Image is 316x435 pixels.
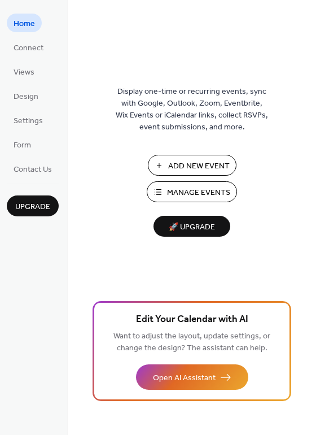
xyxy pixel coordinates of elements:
[7,135,38,154] a: Form
[136,312,248,328] span: Edit Your Calendar with AI
[116,86,268,133] span: Display one-time or recurring events, sync with Google, Outlook, Zoom, Eventbrite, Wix Events or ...
[167,187,230,199] span: Manage Events
[7,38,50,56] a: Connect
[14,18,35,30] span: Home
[7,111,50,129] a: Settings
[14,91,38,103] span: Design
[113,329,270,356] span: Want to adjust the layout, update settings, or change the design? The assistant can help.
[7,14,42,32] a: Home
[7,159,59,178] a: Contact Us
[14,164,52,176] span: Contact Us
[153,216,230,237] button: 🚀 Upgrade
[160,220,223,235] span: 🚀 Upgrade
[153,372,216,384] span: Open AI Assistant
[147,181,237,202] button: Manage Events
[7,195,59,216] button: Upgrade
[14,42,43,54] span: Connect
[14,67,34,79] span: Views
[14,115,43,127] span: Settings
[7,62,41,81] a: Views
[136,364,248,390] button: Open AI Assistant
[14,140,31,151] span: Form
[7,86,45,105] a: Design
[168,160,230,172] span: Add New Event
[15,201,50,213] span: Upgrade
[148,155,236,176] button: Add New Event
